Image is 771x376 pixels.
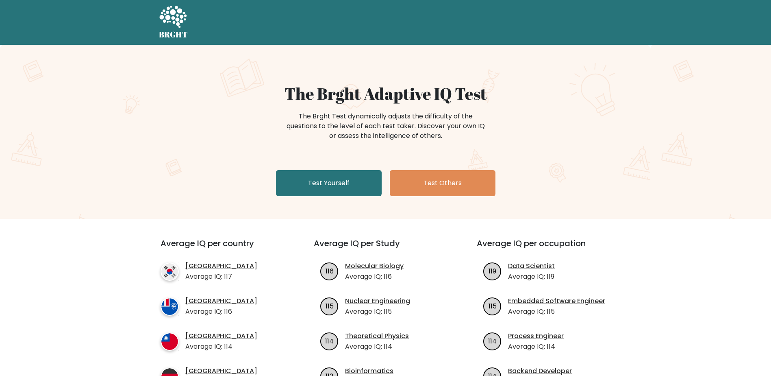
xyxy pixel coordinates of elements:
p: Average IQ: 114 [508,342,564,352]
text: 115 [326,301,334,310]
p: Average IQ: 114 [345,342,409,352]
h1: The Brght Adaptive IQ Test [187,84,584,103]
h3: Average IQ per Study [314,238,457,258]
p: Average IQ: 115 [508,307,605,317]
a: Theoretical Physics [345,331,409,341]
a: [GEOGRAPHIC_DATA] [185,331,257,341]
a: Process Engineer [508,331,564,341]
p: Average IQ: 117 [185,272,257,282]
a: Bioinformatics [345,366,393,376]
text: 119 [489,266,496,275]
div: The Brght Test dynamically adjusts the difficulty of the questions to the level of each test take... [284,111,487,141]
p: Average IQ: 114 [185,342,257,352]
a: Molecular Biology [345,261,404,271]
h3: Average IQ per country [161,238,285,258]
a: Backend Developer [508,366,572,376]
p: Average IQ: 116 [345,272,404,282]
a: Data Scientist [508,261,555,271]
a: Nuclear Engineering [345,296,410,306]
a: BRGHT [159,3,188,42]
text: 115 [489,301,497,310]
text: 116 [326,266,334,275]
a: Test Others [390,170,495,196]
a: [GEOGRAPHIC_DATA] [185,366,257,376]
img: country [161,262,179,281]
a: [GEOGRAPHIC_DATA] [185,296,257,306]
p: Average IQ: 116 [185,307,257,317]
p: Average IQ: 115 [345,307,410,317]
a: Test Yourself [276,170,382,196]
text: 114 [325,336,334,345]
p: Average IQ: 119 [508,272,555,282]
img: country [161,297,179,316]
a: [GEOGRAPHIC_DATA] [185,261,257,271]
h3: Average IQ per occupation [477,238,620,258]
img: country [161,332,179,351]
h5: BRGHT [159,30,188,39]
a: Embedded Software Engineer [508,296,605,306]
text: 114 [488,336,497,345]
